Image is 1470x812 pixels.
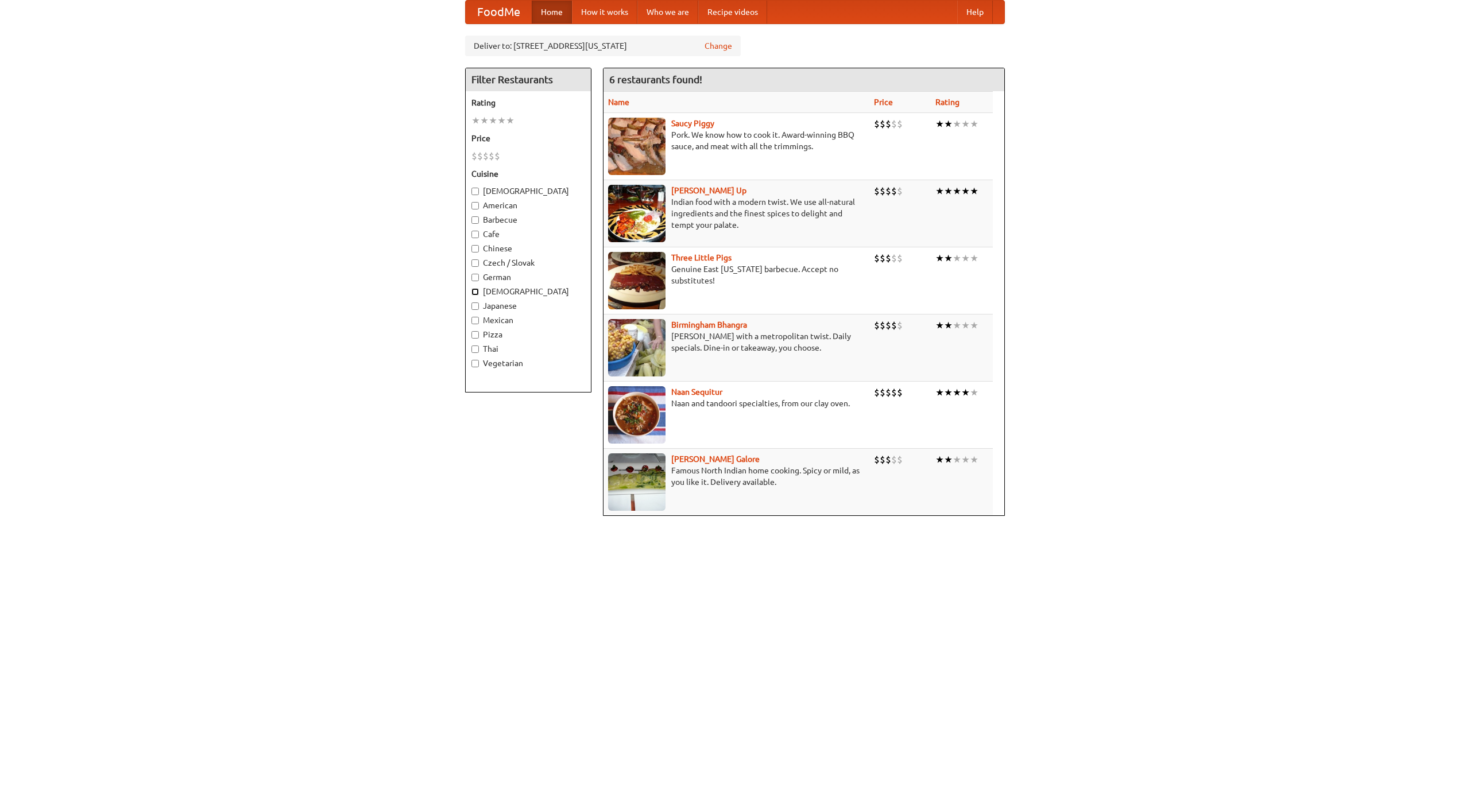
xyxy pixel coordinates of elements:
[471,202,479,209] input: American
[471,216,479,224] input: Barbecue
[471,97,585,108] h5: Rating
[944,185,953,197] li: ★
[970,252,978,265] li: ★
[471,343,585,355] label: Thai
[608,319,666,376] img: bhangra.jpg
[471,358,585,369] label: Vegetarian
[961,386,970,399] li: ★
[471,286,585,297] label: [DEMOGRAPHIC_DATA]
[970,118,978,130] li: ★
[944,252,953,265] li: ★
[953,185,961,197] li: ★
[891,185,897,197] li: $
[961,118,970,130] li: ★
[935,319,944,332] li: ★
[471,245,479,252] input: Chinese
[880,453,885,466] li: $
[935,386,944,399] li: ★
[608,398,865,409] p: Naan and tandoori specialties, from our clay oven.
[970,319,978,332] li: ★
[609,74,702,85] ng-pluralize: 6 restaurants found!
[471,231,479,238] input: Cafe
[944,386,953,399] li: ★
[953,319,961,332] li: ★
[885,319,891,332] li: $
[874,118,880,130] li: $
[483,150,489,162] li: $
[970,185,978,197] li: ★
[471,329,585,340] label: Pizza
[671,454,760,464] a: [PERSON_NAME] Galore
[466,1,532,24] a: FoodMe
[891,319,897,332] li: $
[953,453,961,466] li: ★
[489,150,494,162] li: $
[608,196,865,231] p: Indian food with a modern twist. We use all-natural ingredients and the finest spices to delight ...
[671,387,722,397] a: Naan Sequitur
[471,360,479,367] input: Vegetarian
[466,68,591,91] h4: Filter Restaurants
[935,185,944,197] li: ★
[897,185,903,197] li: $
[608,185,666,242] img: curryup.jpg
[953,252,961,265] li: ★
[480,114,489,127] li: ★
[471,243,585,254] label: Chinese
[961,252,970,265] li: ★
[671,320,747,329] a: Birmingham Bhangra
[885,185,891,197] li: $
[489,114,497,127] li: ★
[961,185,970,197] li: ★
[494,150,500,162] li: $
[608,453,666,511] img: currygalore.jpg
[471,257,585,269] label: Czech / Slovak
[944,118,953,130] li: ★
[885,118,891,130] li: $
[891,118,897,130] li: $
[880,185,885,197] li: $
[880,319,885,332] li: $
[935,98,960,107] a: Rating
[953,118,961,130] li: ★
[471,200,585,211] label: American
[874,185,880,197] li: $
[497,114,506,127] li: ★
[970,386,978,399] li: ★
[471,259,479,267] input: Czech / Slovak
[935,252,944,265] li: ★
[471,114,480,127] li: ★
[608,263,865,286] p: Genuine East [US_STATE] barbecue. Accept no substitutes!
[897,386,903,399] li: $
[891,386,897,399] li: $
[970,453,978,466] li: ★
[671,186,746,195] a: [PERSON_NAME] Up
[471,317,479,324] input: Mexican
[572,1,637,24] a: How it works
[471,288,479,296] input: [DEMOGRAPHIC_DATA]
[608,129,865,152] p: Pork. We know how to cook it. Award-winning BBQ sauce, and meat with all the trimmings.
[608,98,629,107] a: Name
[506,114,514,127] li: ★
[935,118,944,130] li: ★
[471,185,585,197] label: [DEMOGRAPHIC_DATA]
[471,302,479,310] input: Japanese
[874,319,880,332] li: $
[671,119,714,128] a: Saucy Piggy
[891,252,897,265] li: $
[874,98,893,107] a: Price
[961,319,970,332] li: ★
[671,253,732,262] a: Three Little Pigs
[637,1,698,24] a: Who we are
[897,453,903,466] li: $
[957,1,993,24] a: Help
[897,319,903,332] li: $
[471,300,585,312] label: Japanese
[885,453,891,466] li: $
[471,274,479,281] input: German
[961,453,970,466] li: ★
